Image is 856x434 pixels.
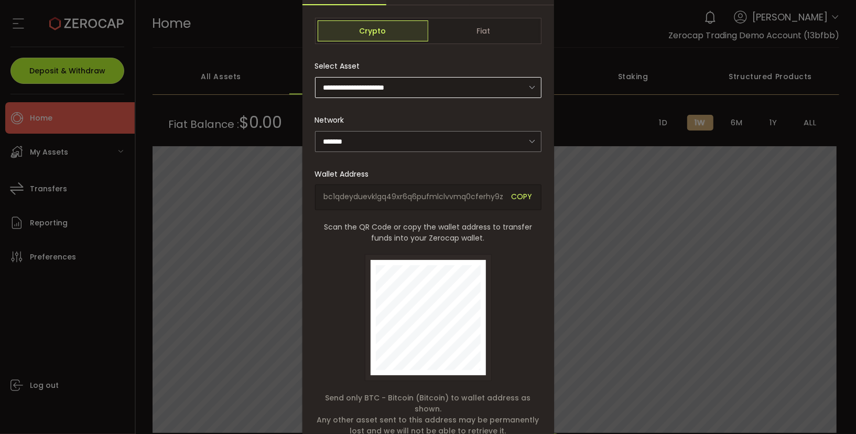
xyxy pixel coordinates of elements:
[315,169,375,179] label: Wallet Address
[428,20,539,41] span: Fiat
[315,222,541,244] span: Scan the QR Code or copy the wallet address to transfer funds into your Zerocap wallet.
[804,384,856,434] iframe: Chat Widget
[315,393,541,415] span: Send only BTC - Bitcoin (Bitcoin) to wallet address as shown.
[512,191,533,203] span: COPY
[315,61,366,71] label: Select Asset
[315,115,351,125] label: Network
[324,191,504,203] span: bc1qdeyduevklgq49xr6q6pufmlclvvmq0cferhy9z
[318,20,428,41] span: Crypto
